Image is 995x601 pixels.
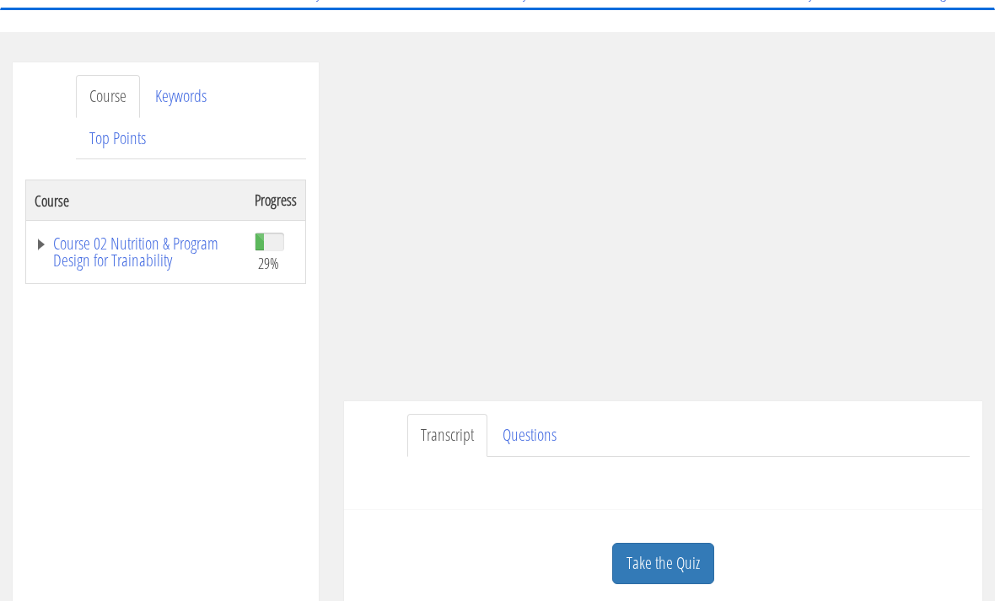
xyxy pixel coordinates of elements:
[246,180,306,221] th: Progress
[26,180,247,221] th: Course
[258,254,279,272] span: 29%
[489,414,570,457] a: Questions
[142,75,220,118] a: Keywords
[35,235,238,269] a: Course 02 Nutrition & Program Design for Trainability
[76,117,159,160] a: Top Points
[76,75,140,118] a: Course
[612,543,714,584] a: Take the Quiz
[407,414,487,457] a: Transcript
